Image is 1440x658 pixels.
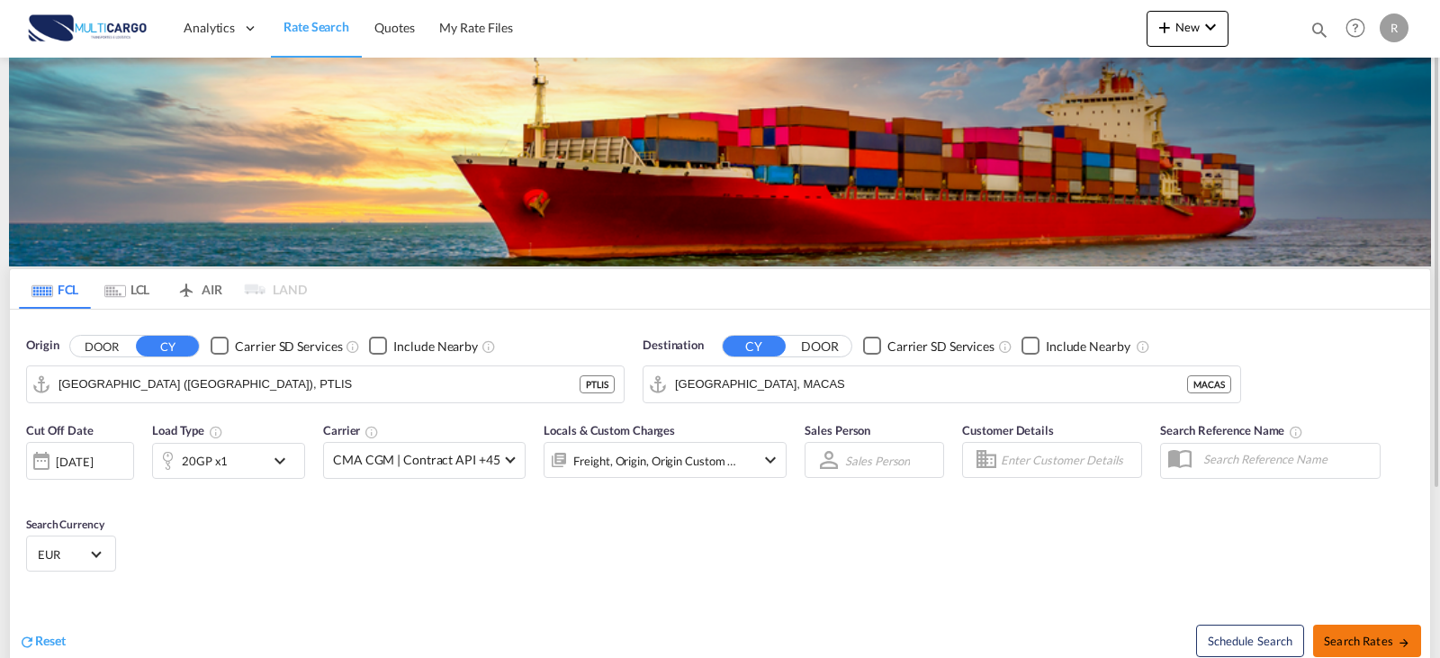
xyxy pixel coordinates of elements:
[843,447,912,473] md-select: Sales Person
[26,337,58,355] span: Origin
[38,546,88,563] span: EUR
[1154,20,1221,34] span: New
[439,20,513,35] span: My Rate Files
[887,338,994,356] div: Carrier SD Services
[211,337,342,356] md-checkbox: Checkbox No Ink
[675,371,1187,398] input: Search by Port
[1309,20,1329,47] div: icon-magnify
[788,336,851,356] button: DOOR
[19,269,91,309] md-tab-item: FCL
[369,337,478,356] md-checkbox: Checkbox No Ink
[998,339,1012,354] md-icon: Unchecked: Search for CY (Container Yard) services for all selected carriers.Checked : Search for...
[36,541,106,567] md-select: Select Currency: € EUREuro
[1160,423,1303,437] span: Search Reference Name
[481,339,496,354] md-icon: Unchecked: Ignores neighbouring ports when fetching rates.Checked : Includes neighbouring ports w...
[175,279,197,293] md-icon: icon-airplane
[364,425,379,439] md-icon: The selected Trucker/Carrierwill be displayed in the rate results If the rates are from another f...
[91,269,163,309] md-tab-item: LCL
[1194,446,1380,473] input: Search Reference Name
[35,633,66,648] span: Reset
[723,336,786,356] button: CY
[863,337,994,356] md-checkbox: Checkbox No Ink
[1289,425,1303,439] md-icon: Your search will be saved by the below given name
[182,448,228,473] div: 20GP x1
[1380,14,1408,42] div: R
[235,338,342,356] div: Carrier SD Services
[19,269,307,309] md-pagination-wrapper: Use the left and right arrow keys to navigate between tabs
[346,339,360,354] md-icon: Unchecked: Search for CY (Container Yard) services for all selected carriers.Checked : Search for...
[962,423,1053,437] span: Customer Details
[1187,375,1231,393] div: MACAS
[26,442,134,480] div: [DATE]
[1398,636,1410,649] md-icon: icon-arrow-right
[1021,337,1130,356] md-checkbox: Checkbox No Ink
[136,336,199,356] button: CY
[544,423,675,437] span: Locals & Custom Charges
[760,449,781,471] md-icon: icon-chevron-down
[643,337,704,355] span: Destination
[19,634,35,650] md-icon: icon-refresh
[1313,625,1421,657] button: Search Ratesicon-arrow-right
[1196,625,1304,657] button: Note: By default Schedule search will only considerorigin ports, destination ports and cut off da...
[27,8,148,49] img: 82db67801a5411eeacfdbd8acfa81e61.png
[1046,338,1130,356] div: Include Nearby
[1147,11,1228,47] button: icon-plus 400-fgNewicon-chevron-down
[805,423,870,437] span: Sales Person
[56,454,93,470] div: [DATE]
[580,375,615,393] div: PTLIS
[643,366,1240,402] md-input-container: Casablanca, MACAS
[209,425,223,439] md-icon: icon-information-outline
[1001,446,1136,473] input: Enter Customer Details
[9,58,1431,266] img: LCL+%26+FCL+BACKGROUND.png
[27,366,624,402] md-input-container: Lisbon (Lisboa), PTLIS
[374,20,414,35] span: Quotes
[152,443,305,479] div: 20GP x1icon-chevron-down
[70,336,133,356] button: DOOR
[544,442,787,478] div: Freight Origin Origin Custom Factory Stuffingicon-chevron-down
[1340,13,1371,43] span: Help
[333,451,499,469] span: CMA CGM | Contract API +45
[26,518,104,531] span: Search Currency
[184,19,235,37] span: Analytics
[1340,13,1380,45] div: Help
[573,448,737,473] div: Freight Origin Origin Custom Factory Stuffing
[163,269,235,309] md-tab-item: AIR
[19,632,66,652] div: icon-refreshReset
[1154,16,1175,38] md-icon: icon-plus 400-fg
[1324,634,1410,648] span: Search Rates
[1309,20,1329,40] md-icon: icon-magnify
[283,19,349,34] span: Rate Search
[152,423,223,437] span: Load Type
[393,338,478,356] div: Include Nearby
[1136,339,1150,354] md-icon: Unchecked: Ignores neighbouring ports when fetching rates.Checked : Includes neighbouring ports w...
[269,450,300,472] md-icon: icon-chevron-down
[1200,16,1221,38] md-icon: icon-chevron-down
[26,478,40,502] md-datepicker: Select
[58,371,580,398] input: Search by Port
[323,423,379,437] span: Carrier
[26,423,94,437] span: Cut Off Date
